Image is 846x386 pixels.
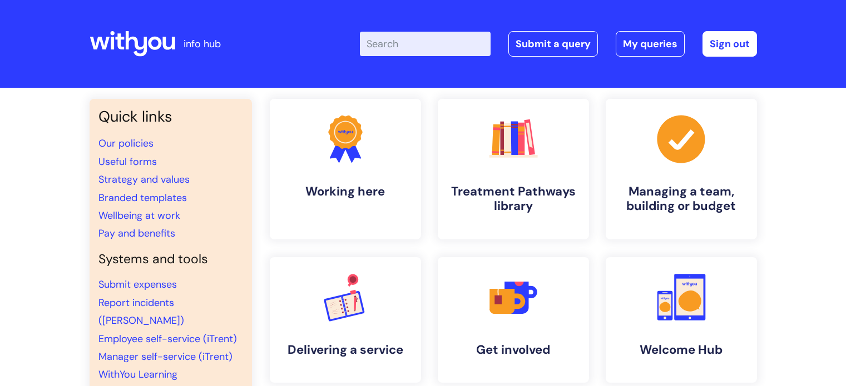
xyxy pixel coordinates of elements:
h4: Systems and tools [98,252,243,267]
a: Managing a team, building or budget [606,99,757,239]
a: Treatment Pathways library [438,99,589,239]
a: My queries [616,31,685,57]
a: Pay and benefits [98,227,175,240]
input: Search [360,32,491,56]
h4: Get involved [447,343,580,357]
a: Report incidents ([PERSON_NAME]) [98,296,184,327]
a: Delivering a service [270,257,421,383]
h4: Working here [279,184,412,199]
h3: Quick links [98,108,243,126]
a: Submit expenses [98,278,177,291]
a: Get involved [438,257,589,383]
a: Strategy and values [98,173,190,186]
a: Employee self-service (iTrent) [98,332,237,345]
h4: Welcome Hub [615,343,748,357]
h4: Treatment Pathways library [447,184,580,214]
a: WithYou Learning [98,368,177,381]
a: Wellbeing at work [98,209,180,222]
div: | - [360,31,757,57]
a: Working here [270,99,421,239]
a: Welcome Hub [606,257,757,383]
a: Manager self-service (iTrent) [98,350,232,363]
a: Sign out [702,31,757,57]
a: Branded templates [98,191,187,204]
h4: Delivering a service [279,343,412,357]
a: Submit a query [508,31,598,57]
p: info hub [184,35,221,53]
a: Useful forms [98,155,157,168]
h4: Managing a team, building or budget [615,184,748,214]
a: Our policies [98,137,154,150]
